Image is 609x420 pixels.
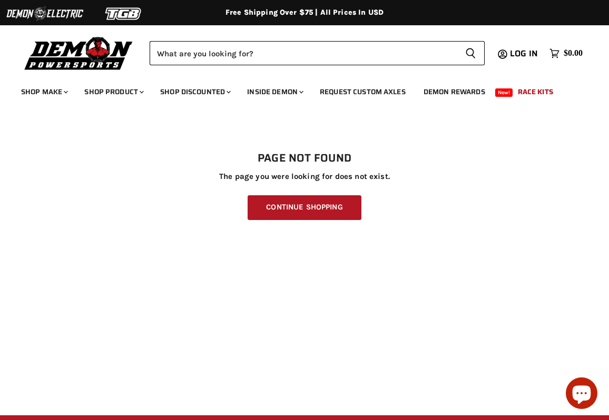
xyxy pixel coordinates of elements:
[510,47,538,60] span: Log in
[13,81,74,103] a: Shop Make
[150,41,485,65] form: Product
[505,49,544,58] a: Log in
[13,77,580,103] ul: Main menu
[544,46,588,61] a: $0.00
[239,81,310,103] a: Inside Demon
[21,152,588,165] h1: Page not found
[21,34,136,72] img: Demon Powersports
[457,41,485,65] button: Search
[84,4,163,24] img: TGB Logo 2
[416,81,493,103] a: Demon Rewards
[312,81,414,103] a: Request Custom Axles
[76,81,150,103] a: Shop Product
[152,81,237,103] a: Shop Discounted
[563,377,601,412] inbox-online-store-chat: Shopify online store chat
[248,195,361,220] a: Continue Shopping
[495,88,513,97] span: New!
[21,172,588,181] p: The page you were looking for does not exist.
[150,41,457,65] input: Search
[510,81,561,103] a: Race Kits
[564,48,583,58] span: $0.00
[5,4,84,24] img: Demon Electric Logo 2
